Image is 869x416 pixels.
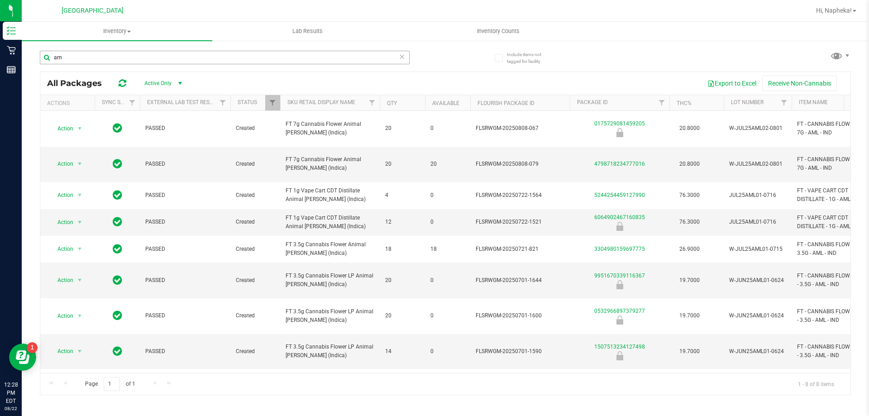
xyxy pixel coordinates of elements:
[476,276,564,285] span: FLSRWGM-20250701-1644
[476,311,564,320] span: FLSRWGM-20250701-1600
[4,405,18,412] p: 08/22
[476,124,564,133] span: FLSRWGM-20250808-067
[113,309,122,322] span: In Sync
[49,189,74,201] span: Action
[654,95,669,110] a: Filter
[797,155,865,172] span: FT - CANNABIS FLOWER - 7G - AML - IND
[7,46,16,55] inline-svg: Retail
[286,214,374,231] span: FT 1g Vape Cart CDT Distillate Animal [PERSON_NAME] (Indica)
[385,245,420,253] span: 18
[797,272,865,289] span: FT - CANNABIS FLOWER LP - 3.5G - AML - IND
[113,189,122,201] span: In Sync
[236,160,275,168] span: Created
[594,273,645,279] a: 9951670339116367
[104,377,120,391] input: 1
[675,345,704,358] span: 19.7000
[675,309,704,322] span: 19.7000
[147,99,218,105] a: External Lab Test Result
[594,192,645,198] a: 5244254459127990
[385,160,420,168] span: 20
[74,310,86,322] span: select
[465,27,532,35] span: Inventory Counts
[797,186,865,204] span: FT - VAPE CART CDT DISTILLATE - 1G - AML - IND
[49,243,74,255] span: Action
[594,120,645,127] a: 0175729081459205
[9,344,36,371] iframe: Resource center
[568,222,671,231] div: Newly Received
[568,351,671,360] div: Launch Hold
[729,311,786,320] span: W-JUN25AML01-0624
[476,160,564,168] span: FLSRWGM-20250808-079
[568,280,671,289] div: Launch Hold
[729,124,786,133] span: W-JUL25AML02-0801
[74,189,86,201] span: select
[74,243,86,255] span: select
[7,65,16,74] inline-svg: Reports
[577,99,608,105] a: Package ID
[286,155,374,172] span: FT 7g Cannabis Flower Animal [PERSON_NAME] (Indica)
[594,214,645,220] a: 6064902467160835
[49,345,74,358] span: Action
[430,218,465,226] span: 0
[40,51,410,64] input: Search Package ID, Item Name, SKU, Lot or Part Number...
[113,345,122,358] span: In Sync
[74,216,86,229] span: select
[797,214,865,231] span: FT - VAPE CART CDT DISTILLATE - 1G - AML - IND
[797,120,865,137] span: FT - CANNABIS FLOWER - 7G - AML - IND
[47,78,111,88] span: All Packages
[430,124,465,133] span: 0
[430,311,465,320] span: 0
[816,7,852,14] span: Hi, Napheka!
[77,377,143,391] span: Page of 1
[27,342,38,353] iframe: Resource center unread badge
[430,191,465,200] span: 0
[797,307,865,325] span: FT - CANNABIS FLOWER LP - 3.5G - AML - IND
[145,218,225,226] span: PASSED
[236,347,275,356] span: Created
[49,310,74,322] span: Action
[145,124,225,133] span: PASSED
[476,347,564,356] span: FLSRWGM-20250701-1590
[365,95,380,110] a: Filter
[49,158,74,170] span: Action
[385,347,420,356] span: 14
[762,76,837,91] button: Receive Non-Cannabis
[22,22,212,41] a: Inventory
[399,51,405,62] span: Clear
[236,124,275,133] span: Created
[286,343,374,360] span: FT 3.5g Cannabis Flower LP Animal [PERSON_NAME] (Indica)
[403,22,593,41] a: Inventory Counts
[286,307,374,325] span: FT 3.5g Cannabis Flower LP Animal [PERSON_NAME] (Indica)
[145,191,225,200] span: PASSED
[385,124,420,133] span: 20
[675,189,704,202] span: 76.3000
[74,158,86,170] span: select
[265,95,280,110] a: Filter
[477,100,535,106] a: Flourish Package ID
[286,186,374,204] span: FT 1g Vape Cart CDT Distillate Animal [PERSON_NAME] (Indica)
[286,240,374,258] span: FT 3.5g Cannabis Flower Animal [PERSON_NAME] (Indica)
[145,245,225,253] span: PASSED
[145,160,225,168] span: PASSED
[430,245,465,253] span: 18
[236,218,275,226] span: Created
[507,51,552,65] span: Include items not tagged for facility
[430,160,465,168] span: 20
[594,344,645,350] a: 1507513234127498
[568,128,671,137] div: Newly Received
[594,161,645,167] a: 4798718234777016
[125,95,140,110] a: Filter
[102,99,137,105] a: Sync Status
[731,99,764,105] a: Lot Number
[729,191,786,200] span: JUL25AML01-0716
[113,243,122,255] span: In Sync
[7,26,16,35] inline-svg: Inventory
[385,276,420,285] span: 20
[74,122,86,135] span: select
[49,216,74,229] span: Action
[476,218,564,226] span: FLSRWGM-20250722-1521
[594,246,645,252] a: 3304980159697775
[62,7,124,14] span: [GEOGRAPHIC_DATA]
[729,160,786,168] span: W-JUL25AML02-0801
